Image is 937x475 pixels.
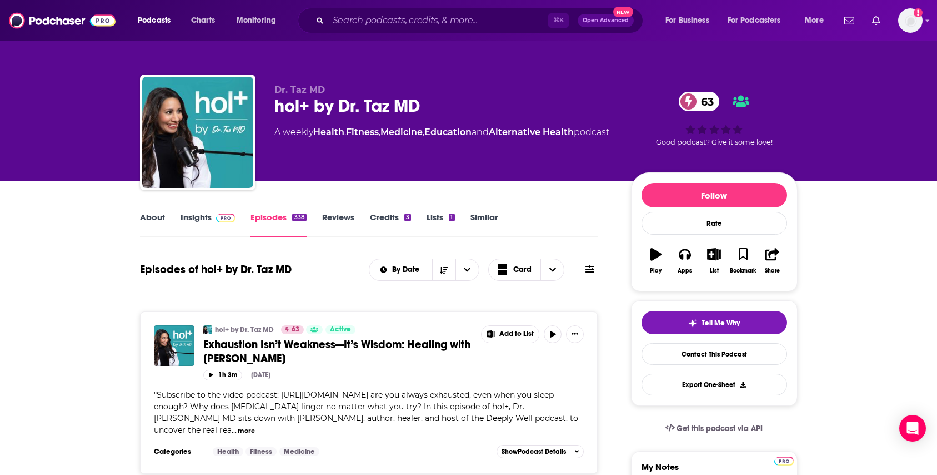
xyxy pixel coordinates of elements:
button: open menu [658,12,723,29]
img: Exhaustion Isn’t Weakness—It’s Wisdom: Healing with Devi Brown [154,325,194,366]
a: Lists1 [427,212,454,237]
img: User Profile [898,8,923,33]
button: Sort Direction [432,259,455,280]
a: Alternative Health [489,127,574,137]
span: Subscribe to the video podcast: [URL][DOMAIN_NAME] are you always exhausted, even when you sleep ... [154,390,578,435]
button: Export One-Sheet [642,374,787,395]
span: Logged in as LornaG [898,8,923,33]
span: ... [232,425,237,435]
div: 1 [449,214,454,221]
a: Active [325,325,355,334]
img: hol+ by Dr. Taz MD [142,77,253,188]
button: open menu [455,259,479,280]
span: Show Podcast Details [502,448,566,456]
span: Card [513,266,532,274]
a: Similar [470,212,498,237]
button: Show profile menu [898,8,923,33]
a: 63 [679,92,719,111]
a: Charts [184,12,222,29]
span: ⌘ K [548,13,569,28]
a: Fitness [346,127,379,137]
div: 3 [404,214,411,221]
a: Credits3 [370,212,411,237]
span: Get this podcast via API [677,424,763,433]
div: List [710,268,719,274]
a: InsightsPodchaser Pro [181,212,235,237]
button: open menu [797,12,838,29]
button: Follow [642,183,787,207]
button: ShowPodcast Details [497,445,584,458]
button: Apps [670,241,699,281]
button: 1h 3m [203,370,242,380]
a: Education [424,127,472,137]
a: Contact This Podcast [642,343,787,365]
a: 63 [281,325,304,334]
div: A weekly podcast [274,126,609,139]
span: Podcasts [138,13,171,28]
div: Share [765,268,780,274]
span: 63 [690,92,719,111]
img: Podchaser Pro [774,457,794,466]
span: Tell Me Why [702,319,740,328]
a: Health [313,127,344,137]
span: , [379,127,380,137]
div: Bookmark [730,268,756,274]
h1: Episodes of hol+ by Dr. Taz MD [140,263,292,276]
span: , [344,127,346,137]
a: Get this podcast via API [657,415,772,442]
span: , [423,127,424,137]
span: More [805,13,824,28]
a: Medicine [279,447,319,456]
span: Monitoring [237,13,276,28]
button: Play [642,241,670,281]
img: hol+ by Dr. Taz MD [203,325,212,334]
h2: Choose List sort [369,259,479,281]
a: Health [213,447,243,456]
div: Search podcasts, credits, & more... [308,8,654,33]
button: open menu [369,266,432,274]
div: 63Good podcast? Give it some love! [631,85,798,154]
span: By Date [392,266,423,274]
span: Exhaustion Isn’t Weakness—It’s Wisdom: Healing with [PERSON_NAME] [203,338,470,365]
div: Play [650,268,662,274]
button: Choose View [488,259,565,281]
span: Add to List [499,330,534,338]
svg: Add a profile image [914,8,923,17]
img: Podchaser - Follow, Share and Rate Podcasts [9,10,116,31]
a: Episodes338 [250,212,306,237]
span: New [613,7,633,17]
div: Open Intercom Messenger [899,415,926,442]
span: For Business [665,13,709,28]
div: 338 [292,214,306,221]
div: Apps [678,268,692,274]
button: Show More Button [482,326,539,343]
img: Podchaser Pro [216,214,235,222]
a: About [140,212,165,237]
button: tell me why sparkleTell Me Why [642,311,787,334]
div: [DATE] [251,371,270,379]
a: Reviews [322,212,354,237]
span: " [154,390,578,435]
a: Show notifications dropdown [840,11,859,30]
span: For Podcasters [728,13,781,28]
a: Pro website [774,455,794,466]
a: hol+ by Dr. Taz MD [215,325,274,334]
a: Medicine [380,127,423,137]
button: open menu [720,12,797,29]
a: Show notifications dropdown [868,11,885,30]
button: Open AdvancedNew [578,14,634,27]
span: Charts [191,13,215,28]
span: 63 [292,324,299,335]
a: Fitness [245,447,277,456]
span: Dr. Taz MD [274,85,325,95]
button: open menu [229,12,290,29]
button: more [238,426,255,436]
button: Bookmark [729,241,758,281]
a: Exhaustion Isn’t Weakness—It’s Wisdom: Healing with [PERSON_NAME] [203,338,473,365]
span: and [472,127,489,137]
